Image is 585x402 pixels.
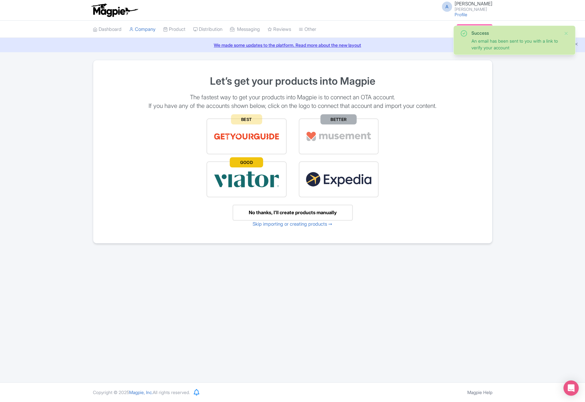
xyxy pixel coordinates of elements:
[231,114,262,124] span: BEST
[320,114,357,124] span: BETTER
[293,116,385,157] a: BETTER
[129,390,153,395] span: Magpie, Inc.
[471,38,559,51] div: An email has been sent to you with a link to verify your account
[306,168,372,190] img: expedia22-01-93867e2ff94c7cd37d965f09d456db68.svg
[200,116,293,157] a: BEST
[129,21,156,38] a: Company
[200,159,293,200] a: GOOD
[563,380,579,396] div: Open Intercom Messenger
[4,42,581,48] a: We made some updates to the platform. Read more about the new layout
[101,102,484,110] p: If you have any of the accounts shown below, click on the logo to connect that account and import...
[93,21,122,38] a: Dashboard
[213,168,280,190] img: viator-e2bf771eb72f7a6029a5edfbb081213a.svg
[438,1,492,11] a: A [PERSON_NAME] [PERSON_NAME]
[455,7,492,11] small: [PERSON_NAME]
[213,125,280,147] img: get_your_guide-5a6366678479520ec94e3f9d2b9f304b.svg
[455,12,467,17] a: Profile
[101,93,484,102] p: The fastest way to get your products into Magpie is to connect an OTA account.
[306,125,372,147] img: musement-dad6797fd076d4ac540800b229e01643.svg
[299,21,316,38] a: Other
[230,157,263,167] span: GOOD
[253,221,332,227] a: Skip importing or creating products ➙
[163,21,185,38] a: Product
[564,30,569,37] button: Close
[471,30,559,36] div: Success
[442,2,452,12] span: A
[467,390,492,395] a: Magpie Help
[89,389,194,396] div: Copyright © 2025 All rights reserved.
[456,24,492,34] a: Subscription
[230,21,260,38] a: Messaging
[455,1,492,7] span: [PERSON_NAME]
[193,21,222,38] a: Distribution
[268,21,291,38] a: Reviews
[90,3,139,17] img: logo-ab69f6fb50320c5b225c76a69d11143b.png
[233,205,353,221] a: No thanks, I’ll create products manually
[101,75,484,87] h1: Let’s get your products into Magpie
[574,41,579,48] button: Close announcement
